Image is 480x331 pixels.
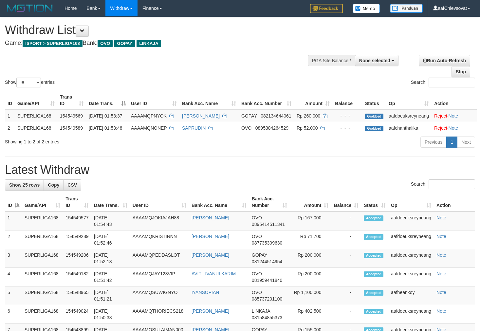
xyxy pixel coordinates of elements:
[252,252,267,258] span: GOPAY
[388,286,434,305] td: aafheankoy
[429,179,475,189] input: Search:
[15,91,57,110] th: Game/API: activate to sort column ascending
[192,252,229,258] a: [PERSON_NAME]
[67,182,77,188] span: CSV
[388,268,434,286] td: aafdoeuksreyneang
[63,193,91,211] th: Trans ID: activate to sort column ascending
[22,249,63,268] td: SUPERLIGA168
[91,230,130,249] td: [DATE] 01:52:46
[252,296,282,302] span: Copy 085737201100 to clipboard
[436,290,446,295] a: Note
[9,182,40,188] span: Show 25 rows
[390,4,423,13] img: panduan.png
[130,230,189,249] td: AAAAMQKRISTINNN
[130,193,189,211] th: User ID: activate to sort column ascending
[63,268,91,286] td: 154549182
[331,249,361,268] td: -
[353,4,380,13] img: Button%20Memo.svg
[434,125,447,131] a: Reject
[434,193,475,211] th: Action
[91,286,130,305] td: [DATE] 01:51:21
[63,305,91,324] td: 154549024
[331,268,361,286] td: -
[182,125,206,131] a: SAPRUDIN
[335,113,360,119] div: - - -
[331,286,361,305] td: -
[57,91,86,110] th: Trans ID: activate to sort column ascending
[420,137,447,148] a: Previous
[252,222,285,227] span: Copy 0895414511341 to clipboard
[419,55,470,66] a: Run Auto-Refresh
[411,179,475,189] label: Search:
[22,268,63,286] td: SUPERLIGA168
[255,125,288,131] span: Copy 0895384264529 to clipboard
[290,211,331,230] td: Rp 167,000
[446,137,457,148] a: 1
[15,110,57,122] td: SUPERLIGA168
[386,91,432,110] th: Op: activate to sort column ascending
[63,286,91,305] td: 154548965
[364,234,383,240] span: Accepted
[364,271,383,277] span: Accepted
[22,193,63,211] th: Game/API: activate to sort column ascending
[388,249,434,268] td: aafdoeuksreyneang
[449,113,458,119] a: Note
[434,113,447,119] a: Reject
[364,309,383,314] span: Accepted
[432,91,477,110] th: Action
[449,125,458,131] a: Note
[114,40,135,47] span: GOPAY
[361,193,388,211] th: Status: activate to sort column ascending
[22,211,63,230] td: SUPERLIGA168
[91,268,130,286] td: [DATE] 01:51:42
[182,113,220,119] a: [PERSON_NAME]
[5,286,22,305] td: 5
[388,193,434,211] th: Op: activate to sort column ascending
[5,268,22,286] td: 4
[86,91,128,110] th: Date Trans.: activate to sort column descending
[310,4,343,13] img: Feedback.jpg
[89,125,122,131] span: [DATE] 01:53:48
[5,91,15,110] th: ID
[60,125,83,131] span: 154549589
[137,40,161,47] span: LINKAJA
[252,308,270,314] span: LINKAJA
[249,193,290,211] th: Bank Acc. Number: activate to sort column ascending
[364,253,383,258] span: Accepted
[241,125,251,131] span: OVO
[128,91,179,110] th: User ID: activate to sort column ascending
[91,305,130,324] td: [DATE] 01:50:33
[386,122,432,134] td: aafchanthalika
[252,315,282,320] span: Copy 081584855373 to clipboard
[252,290,262,295] span: OVO
[5,305,22,324] td: 6
[331,230,361,249] td: -
[192,215,229,220] a: [PERSON_NAME]
[192,234,229,239] a: [PERSON_NAME]
[331,193,361,211] th: Balance: activate to sort column ascending
[91,193,130,211] th: Date Trans.: activate to sort column ascending
[386,110,432,122] td: aafdoeuksreyneang
[364,290,383,296] span: Accepted
[290,305,331,324] td: Rp 402,500
[332,91,362,110] th: Balance
[5,78,55,87] label: Show entries
[452,66,470,77] a: Stop
[89,113,122,119] span: [DATE] 01:53:37
[436,234,446,239] a: Note
[388,211,434,230] td: aafdoeuksreyneang
[335,125,360,131] div: - - -
[411,78,475,87] label: Search:
[63,230,91,249] td: 154549289
[331,305,361,324] td: -
[5,230,22,249] td: 2
[290,249,331,268] td: Rp 200,000
[290,286,331,305] td: Rp 1,100,000
[16,78,41,87] select: Showentries
[23,40,83,47] span: ISPORT > SUPERLIGA168
[48,182,59,188] span: Copy
[15,122,57,134] td: SUPERLIGA168
[5,3,55,13] img: MOTION_logo.png
[5,249,22,268] td: 3
[290,268,331,286] td: Rp 200,000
